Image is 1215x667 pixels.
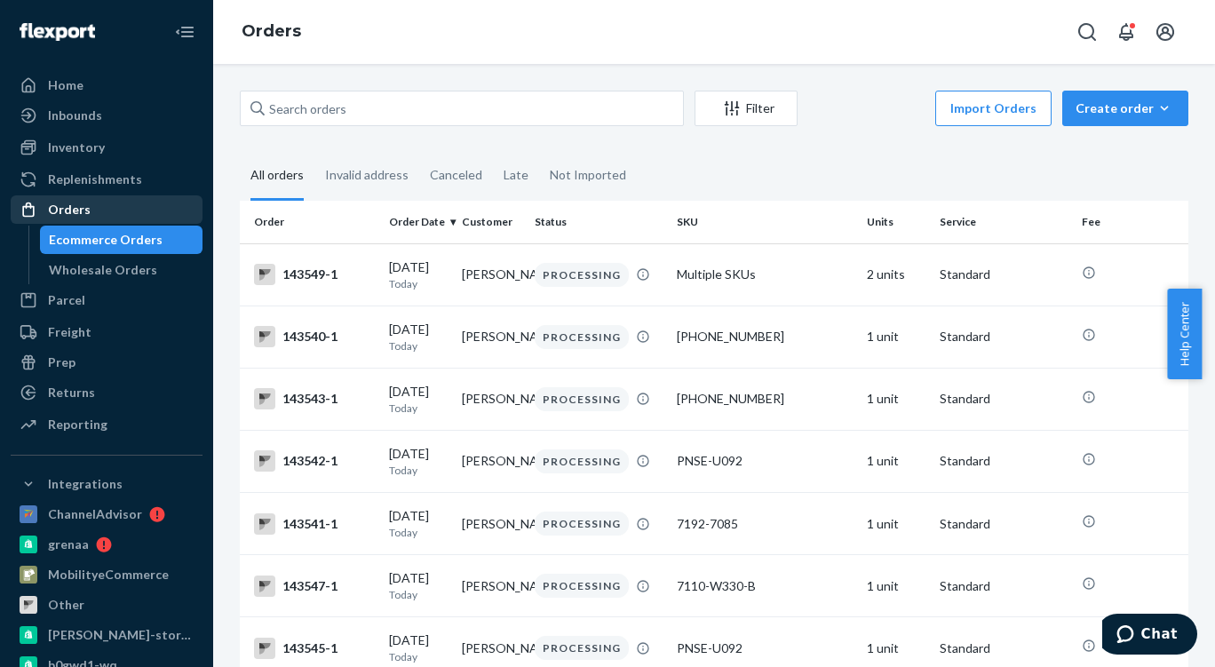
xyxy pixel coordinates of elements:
div: ChannelAdvisor [48,505,142,523]
div: PROCESSING [535,574,629,598]
div: [PERSON_NAME]-store-test [48,626,197,644]
a: MobilityeCommerce [11,560,202,589]
button: Help Center [1167,289,1202,379]
a: [PERSON_NAME]-store-test [11,621,202,649]
p: Standard [940,390,1068,408]
div: 143545-1 [254,638,375,659]
div: PNSE-U092 [677,639,853,657]
p: Standard [940,639,1068,657]
p: Today [389,649,448,664]
div: PROCESSING [535,636,629,660]
div: Wholesale Orders [49,261,157,279]
button: Import Orders [935,91,1052,126]
a: grenaa [11,530,202,559]
td: 1 unit [860,493,933,555]
div: Filter [695,99,797,117]
td: 1 unit [860,430,933,492]
div: [DATE] [389,569,448,602]
div: [DATE] [389,321,448,353]
div: 143542-1 [254,450,375,472]
div: 143543-1 [254,388,375,409]
iframe: Opens a widget where you can chat to one of our agents [1102,614,1197,658]
p: Today [389,525,448,540]
td: [PERSON_NAME] [455,555,528,617]
td: 2 units [860,243,933,306]
div: All orders [250,152,304,201]
div: 7192-7085 [677,515,853,533]
td: 1 unit [860,555,933,617]
a: Orders [242,21,301,41]
div: [DATE] [389,631,448,664]
th: Fee [1075,201,1188,243]
div: [DATE] [389,258,448,291]
div: Orders [48,201,91,218]
a: Reporting [11,410,202,439]
p: Today [389,463,448,478]
button: Open notifications [1108,14,1144,50]
div: Inventory [48,139,105,156]
div: Invalid address [325,152,409,198]
div: 143549-1 [254,264,375,285]
a: Home [11,71,202,99]
a: Wholesale Orders [40,256,203,284]
div: PROCESSING [535,387,629,411]
p: Standard [940,515,1068,533]
th: Status [528,201,670,243]
div: Customer [462,214,520,229]
div: Ecommerce Orders [49,231,163,249]
div: Prep [48,353,75,371]
p: Today [389,338,448,353]
a: Ecommerce Orders [40,226,203,254]
td: 1 unit [860,368,933,430]
td: [PERSON_NAME] [455,368,528,430]
p: Standard [940,266,1068,283]
th: SKU [670,201,860,243]
p: Standard [940,452,1068,470]
td: 1 unit [860,306,933,368]
div: PROCESSING [535,325,629,349]
div: [PHONE_NUMBER] [677,390,853,408]
div: Returns [48,384,95,401]
div: 143541-1 [254,513,375,535]
button: Integrations [11,470,202,498]
a: Other [11,591,202,619]
div: Freight [48,323,91,341]
p: Standard [940,577,1068,595]
a: Prep [11,348,202,377]
p: Today [389,401,448,416]
td: [PERSON_NAME] [455,493,528,555]
button: Filter [695,91,798,126]
th: Units [860,201,933,243]
td: [PERSON_NAME] [455,306,528,368]
div: Create order [1076,99,1175,117]
div: [DATE] [389,445,448,478]
div: Canceled [430,152,482,198]
div: PROCESSING [535,449,629,473]
div: Home [48,76,83,94]
div: PROCESSING [535,263,629,287]
button: Open account menu [1147,14,1183,50]
div: [DATE] [389,383,448,416]
a: ChannelAdvisor [11,500,202,528]
a: Replenishments [11,165,202,194]
td: [PERSON_NAME] [455,243,528,306]
div: Late [504,152,528,198]
div: Parcel [48,291,85,309]
div: 143540-1 [254,326,375,347]
td: Multiple SKUs [670,243,860,306]
th: Order [240,201,382,243]
div: Integrations [48,475,123,493]
input: Search orders [240,91,684,126]
p: Today [389,587,448,602]
img: Flexport logo [20,23,95,41]
td: [PERSON_NAME] [455,430,528,492]
button: Create order [1062,91,1188,126]
a: Inbounds [11,101,202,130]
a: Returns [11,378,202,407]
th: Order Date [382,201,455,243]
p: Today [389,276,448,291]
div: 7110-W330-B [677,577,853,595]
button: Close Navigation [167,14,202,50]
a: Orders [11,195,202,224]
